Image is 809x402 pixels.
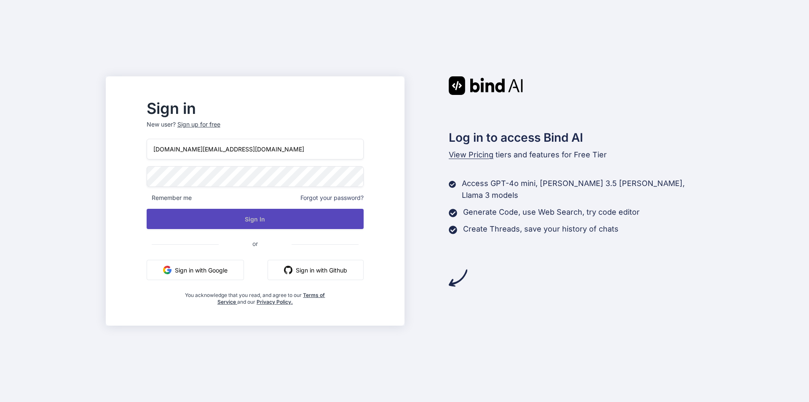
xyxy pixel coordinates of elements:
[217,292,325,305] a: Terms of Service
[449,150,493,159] span: View Pricing
[449,269,467,287] img: arrow
[147,260,244,280] button: Sign in with Google
[177,120,220,129] div: Sign up for free
[183,287,328,305] div: You acknowledge that you read, and agree to our and our
[147,209,364,229] button: Sign In
[163,266,171,274] img: google
[462,178,703,201] p: Access GPT-4o mini, [PERSON_NAME] 3.5 [PERSON_NAME], Llama 3 models
[449,76,523,95] img: Bind AI logo
[300,194,364,202] span: Forgot your password?
[268,260,364,280] button: Sign in with Github
[147,120,364,139] p: New user?
[463,206,640,218] p: Generate Code, use Web Search, try code editor
[449,149,703,161] p: tiers and features for Free Tier
[147,102,364,115] h2: Sign in
[463,223,619,235] p: Create Threads, save your history of chats
[449,129,703,146] h2: Log in to access Bind AI
[147,194,192,202] span: Remember me
[219,233,292,254] span: or
[147,139,364,159] input: Login or Email
[257,299,293,305] a: Privacy Policy.
[284,266,292,274] img: github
